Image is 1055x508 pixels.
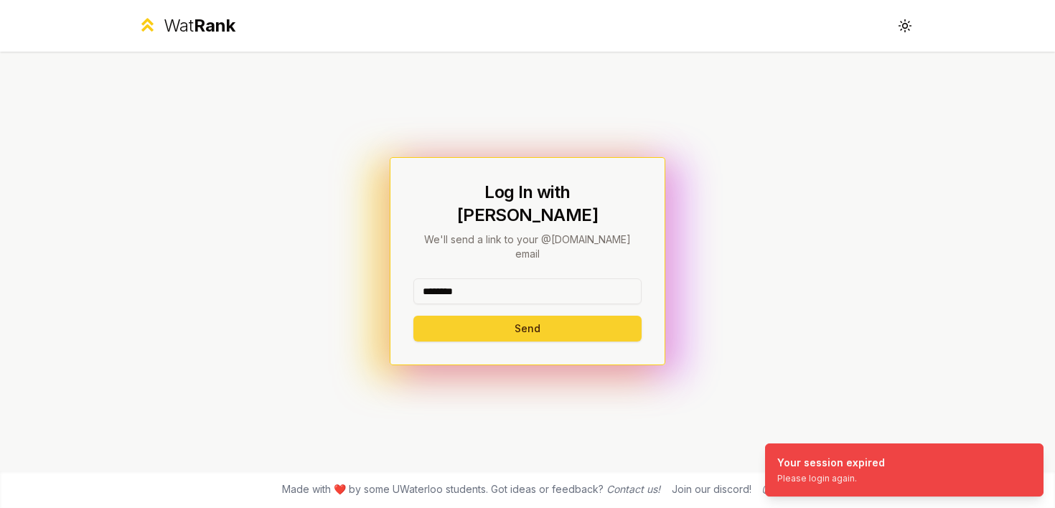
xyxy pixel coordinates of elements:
[606,483,660,495] a: Contact us!
[672,482,751,497] div: Join our discord!
[413,232,642,261] p: We'll send a link to your @[DOMAIN_NAME] email
[137,14,235,37] a: WatRank
[413,316,642,342] button: Send
[777,456,885,470] div: Your session expired
[282,482,660,497] span: Made with ❤️ by some UWaterloo students. Got ideas or feedback?
[194,15,235,36] span: Rank
[413,181,642,227] h1: Log In with [PERSON_NAME]
[777,473,885,484] div: Please login again.
[164,14,235,37] div: Wat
